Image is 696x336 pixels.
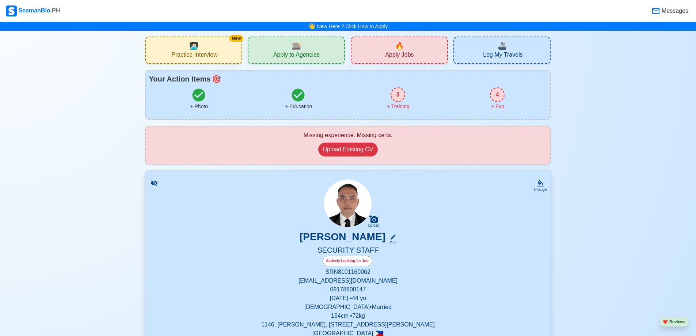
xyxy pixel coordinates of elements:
[154,303,541,312] p: [DEMOGRAPHIC_DATA] • Married
[387,240,396,246] div: Edit
[300,231,385,246] h3: [PERSON_NAME]
[6,5,60,16] div: SeamanBio
[490,103,504,110] div: Exp
[318,143,378,156] button: Upload Existing CV
[50,7,60,14] span: .PH
[317,23,388,29] a: New Here ? Click How to Apply
[307,21,316,32] span: bell
[498,40,507,51] span: travel
[391,87,405,102] div: 3
[483,51,522,60] span: Log My Travels
[6,5,17,16] img: Logo
[154,276,541,285] p: [EMAIL_ADDRESS][DOMAIN_NAME]
[154,268,541,276] p: SRN 8101160062
[229,35,243,42] div: New
[171,51,217,60] span: Practice Interview
[154,312,541,320] p: 164 cm • 72 kg
[490,87,505,102] div: 4
[212,73,221,84] span: todo
[152,131,544,140] div: Missing experience. Missing certs.
[284,103,312,110] div: Education
[323,256,372,266] div: Actively Looking for Job
[154,320,541,329] p: 1146, [PERSON_NAME], [STREET_ADDRESS][PERSON_NAME]
[663,320,668,324] span: heart
[273,51,320,60] span: Apply to Agencies
[659,317,689,327] button: heartReviews
[368,223,380,228] div: Upload
[660,7,688,15] span: Messages
[385,51,414,60] span: Apply Jobs
[189,103,208,110] div: Photo
[386,103,410,110] div: Training
[154,294,541,303] p: [DATE] • 44 yo
[534,187,547,192] div: Change
[395,40,404,51] span: new
[189,40,198,51] span: interview
[149,73,547,84] div: Your Action Items
[154,285,541,294] p: 09178800147
[154,246,541,256] h5: SECURITY STAFF
[292,40,301,51] span: agencies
